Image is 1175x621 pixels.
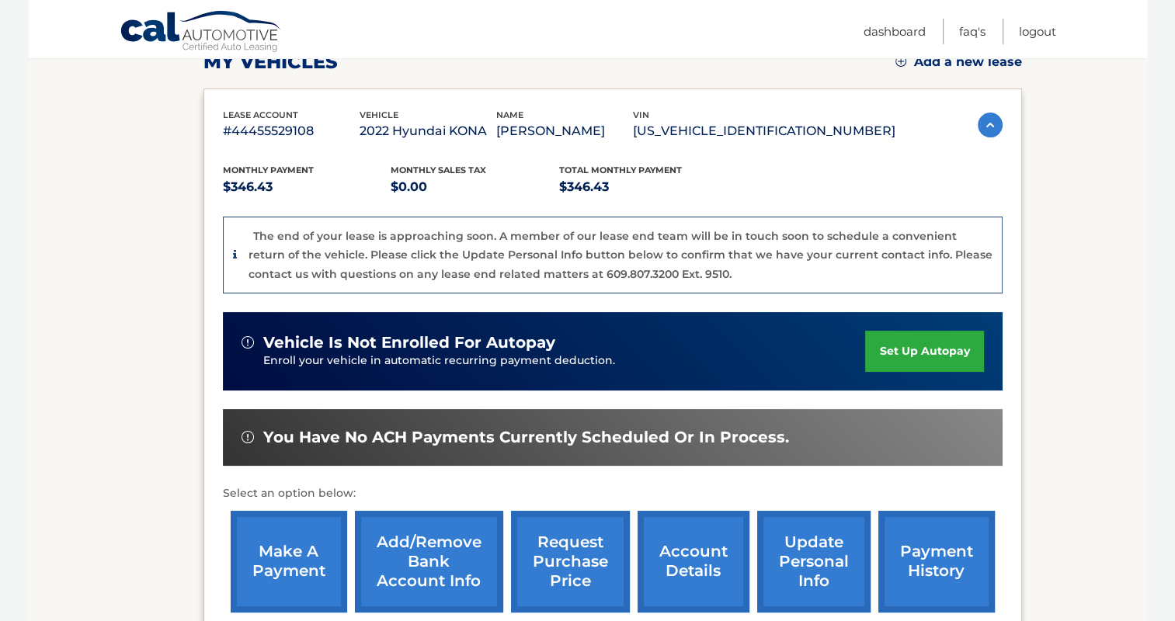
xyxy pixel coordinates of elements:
a: Cal Automotive [120,10,283,55]
h2: my vehicles [203,50,338,74]
a: payment history [878,511,995,612]
p: 2022 Hyundai KONA [360,120,496,142]
p: Select an option below: [223,484,1003,503]
span: You have no ACH payments currently scheduled or in process. [263,428,789,447]
p: [PERSON_NAME] [496,120,633,142]
span: Monthly Payment [223,165,314,175]
a: make a payment [231,511,347,612]
span: Monthly sales Tax [391,165,486,175]
span: Total Monthly Payment [559,165,682,175]
a: request purchase price [511,511,630,612]
span: vin [633,109,649,120]
a: FAQ's [959,19,986,44]
p: $346.43 [223,176,391,198]
img: alert-white.svg [242,431,254,443]
span: vehicle is not enrolled for autopay [263,333,555,352]
span: lease account [223,109,298,120]
img: accordion-active.svg [978,113,1003,137]
span: name [496,109,523,120]
a: Dashboard [864,19,926,44]
img: add.svg [895,56,906,67]
p: $0.00 [391,176,559,198]
p: #44455529108 [223,120,360,142]
a: Add a new lease [895,54,1022,70]
a: account details [638,511,749,612]
p: [US_VEHICLE_IDENTIFICATION_NUMBER] [633,120,895,142]
a: Add/Remove bank account info [355,511,503,612]
img: alert-white.svg [242,336,254,349]
a: set up autopay [865,331,983,372]
p: Enroll your vehicle in automatic recurring payment deduction. [263,352,866,369]
a: Logout [1019,19,1056,44]
span: vehicle [360,109,398,120]
p: $346.43 [559,176,728,198]
p: The end of your lease is approaching soon. A member of our lease end team will be in touch soon t... [249,229,992,281]
a: update personal info [757,511,871,612]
